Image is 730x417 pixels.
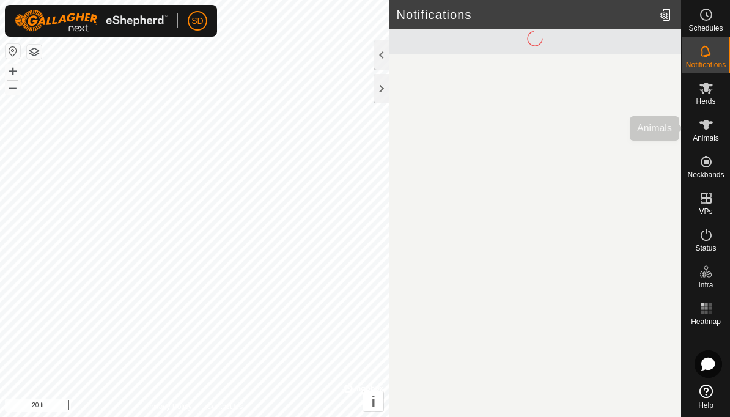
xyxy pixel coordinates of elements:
span: Herds [696,98,715,105]
span: VPs [699,208,712,215]
span: Status [695,245,716,252]
img: Gallagher Logo [15,10,168,32]
span: Neckbands [687,171,724,179]
span: Animals [693,135,719,142]
button: Map Layers [27,45,42,59]
a: Help [682,380,730,414]
span: Notifications [686,61,726,68]
h2: Notifications [396,7,654,22]
span: Heatmap [691,318,721,325]
button: – [6,80,20,95]
button: + [6,64,20,79]
span: Infra [698,281,713,289]
span: Help [698,402,713,409]
span: Schedules [688,24,723,32]
span: SD [191,15,203,28]
a: Privacy Policy [146,401,192,412]
button: Reset Map [6,44,20,59]
a: Contact Us [207,401,243,412]
button: i [363,391,383,411]
span: i [372,393,376,410]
